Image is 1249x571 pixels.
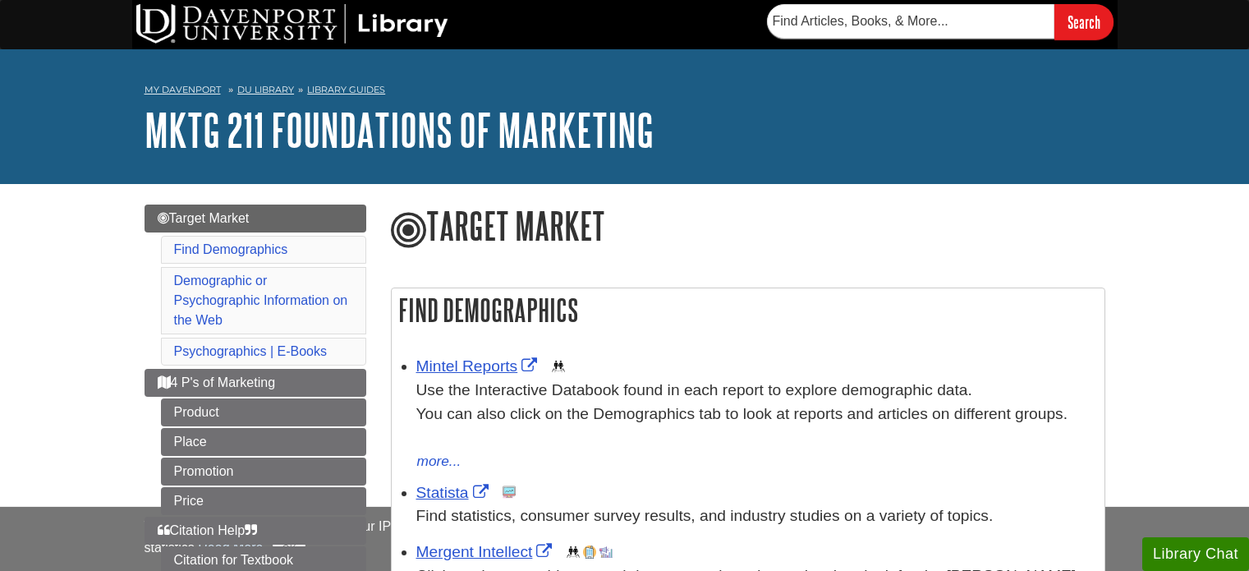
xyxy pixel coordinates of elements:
a: Product [161,398,366,426]
h1: Target Market [391,205,1105,251]
a: Place [161,428,366,456]
a: Target Market [145,205,366,233]
a: Price [161,487,366,515]
a: Link opens in new window [416,543,557,560]
img: Statistics [503,486,516,499]
nav: breadcrumb [145,79,1105,105]
img: DU Library [136,4,448,44]
img: Demographics [567,546,580,559]
button: more... [416,450,462,473]
a: Link opens in new window [416,484,493,501]
a: Citation Help [145,517,366,545]
span: Target Market [158,211,250,225]
a: Demographic or Psychographic Information on the Web [174,274,348,327]
a: MKTG 211 Foundations of Marketing [145,104,654,155]
span: 4 P's of Marketing [158,375,276,389]
a: DU Library [237,84,294,95]
input: Find Articles, Books, & More... [767,4,1054,39]
button: Library Chat [1142,537,1249,571]
img: Industry Report [599,546,613,559]
a: Library Guides [307,84,385,95]
img: Demographics [552,360,565,373]
div: Use the Interactive Databook found in each report to explore demographic data. You can also click... [416,379,1096,449]
a: Find Demographics [174,242,288,256]
p: Find statistics, consumer survey results, and industry studies on a variety of topics. [416,504,1096,528]
a: Psychographics | E-Books [174,344,327,358]
a: My Davenport [145,83,221,97]
span: Citation Help [158,523,258,537]
img: Company Information [583,546,596,559]
a: 4 P's of Marketing [145,369,366,397]
a: Promotion [161,458,366,486]
form: Searches DU Library's articles, books, and more [767,4,1114,39]
input: Search [1054,4,1114,39]
h2: Find Demographics [392,288,1104,332]
a: Link opens in new window [416,357,542,375]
